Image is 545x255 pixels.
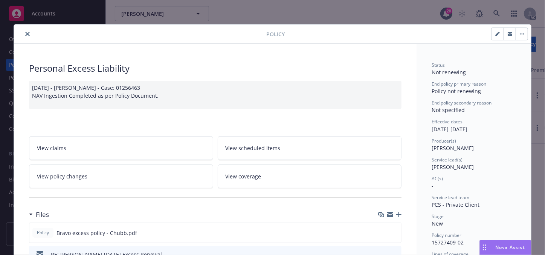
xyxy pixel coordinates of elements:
[226,144,281,152] span: View scheduled items
[29,62,401,75] div: Personal Excess Liability
[29,210,49,220] div: Files
[495,244,525,250] span: Nova Assist
[432,163,474,171] span: [PERSON_NAME]
[432,201,479,208] span: PCS - Private Client
[29,164,213,188] a: View policy changes
[432,118,516,133] div: [DATE] - [DATE]
[432,144,474,152] span: [PERSON_NAME]
[432,100,492,106] span: End policy secondary reason
[432,220,443,227] span: New
[432,194,469,201] span: Service lead team
[266,30,285,38] span: Policy
[218,136,402,160] a: View scheduled items
[432,81,486,87] span: End policy primary reason
[29,81,401,109] div: [DATE] - [PERSON_NAME] - Case: 01256463 NAV Ingestion Completed as per Policy Document.
[432,232,461,238] span: Policy number
[432,213,444,220] span: Stage
[218,164,402,188] a: View coverage
[432,138,456,144] span: Producer(s)
[226,172,261,180] span: View coverage
[480,240,489,255] div: Drag to move
[432,118,463,125] span: Effective dates
[432,175,443,182] span: AC(s)
[37,144,66,152] span: View claims
[29,136,213,160] a: View claims
[432,62,445,68] span: Status
[35,229,50,236] span: Policy
[432,88,481,95] span: Policy not renewing
[37,172,87,180] span: View policy changes
[432,182,434,189] span: -
[432,69,466,76] span: Not renewing
[479,240,531,255] button: Nova Assist
[432,157,463,163] span: Service lead(s)
[432,239,464,246] span: 15727409-02
[391,229,398,237] button: preview file
[23,29,32,38] button: close
[56,229,137,237] span: Bravo excess policy - Chubb.pdf
[379,229,385,237] button: download file
[432,106,465,114] span: Not specified
[36,210,49,220] h3: Files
